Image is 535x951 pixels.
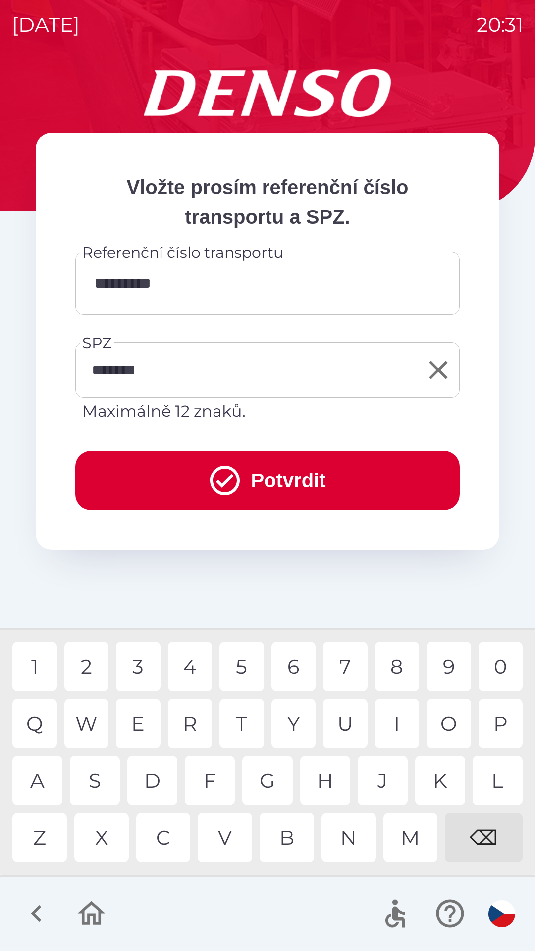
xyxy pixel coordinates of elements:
[477,10,523,40] p: 20:31
[82,332,111,354] label: SPZ
[82,399,453,423] p: Maximálně 12 znaků.
[75,451,460,510] button: Potvrdit
[82,242,283,263] label: Referenční číslo transportu
[421,352,456,388] button: Clear
[12,10,80,40] p: [DATE]
[36,69,499,117] img: Logo
[75,172,460,232] p: Vložte prosím referenční číslo transportu a SPZ.
[488,900,515,927] img: cs flag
